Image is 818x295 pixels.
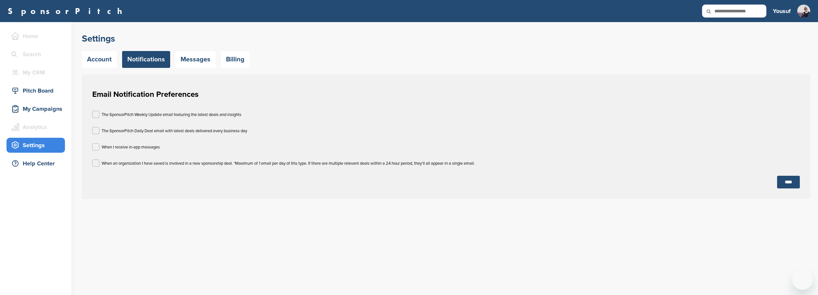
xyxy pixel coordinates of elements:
p: The SponsorPitch Weekly Update email featuring the latest deals and insights [102,111,241,119]
h1: Email Notification Preferences [92,89,800,100]
div: Pitch Board [10,85,65,96]
a: Home [6,29,65,44]
p: When I receive in-app messages [102,143,160,151]
iframe: Button to launch messaging window [792,269,813,290]
a: Help Center [6,156,65,171]
div: Help Center [10,158,65,169]
a: Pitch Board [6,83,65,98]
a: Analytics [6,120,65,135]
div: Settings [10,139,65,151]
a: Notifications [122,51,170,68]
div: My Campaigns [10,103,65,115]
h2: Settings [82,33,810,45]
a: Messages [175,51,216,68]
h3: Yousuf [773,6,791,16]
a: Billing [221,51,250,68]
a: Account [82,51,117,68]
p: The SponsorPitch Daily Deal email with latest deals delivered every business day [102,127,247,135]
div: My CRM [10,67,65,78]
div: Search [10,48,65,60]
p: When an organization I have saved is involved in a new sponsorship deal. *Maximum of 1 email per ... [102,160,475,168]
div: Analytics [10,121,65,133]
a: My CRM [6,65,65,80]
a: Yousuf [773,4,791,18]
div: Home [10,30,65,42]
a: SponsorPitch [8,7,126,15]
a: Search [6,47,65,62]
a: My Campaigns [6,101,65,116]
a: Settings [6,138,65,153]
